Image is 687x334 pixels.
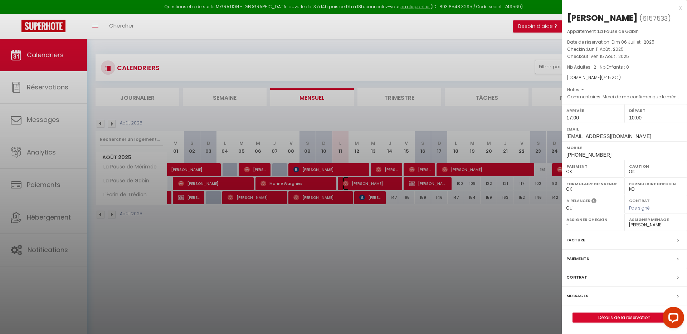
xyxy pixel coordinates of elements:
div: [DOMAIN_NAME] [567,74,682,81]
label: Email [566,126,682,133]
a: Détails de la réservation [573,313,676,322]
i: Sélectionner OUI si vous souhaiter envoyer les séquences de messages post-checkout [591,198,596,206]
span: Nb Enfants : 0 [600,64,629,70]
label: Paiement [566,163,620,170]
span: Dim 06 Juillet . 2025 [612,39,654,45]
label: Mobile [566,144,682,151]
label: Messages [566,292,588,300]
span: 17:00 [566,115,579,121]
label: Assigner Menage [629,216,682,223]
span: ( ) [639,13,671,23]
p: Checkin : [567,46,682,53]
button: Détails de la réservation [572,313,676,323]
label: Contrat [629,198,650,202]
span: Lun 11 Août . 2025 [587,46,624,52]
p: Date de réservation : [567,39,682,46]
span: Ven 15 Août . 2025 [590,53,629,59]
span: Pas signé [629,205,650,211]
span: [PHONE_NUMBER] [566,152,612,158]
label: Assigner Checkin [566,216,620,223]
p: Checkout : [567,53,682,60]
div: x [562,4,682,12]
div: [PERSON_NAME] [567,12,638,24]
span: [EMAIL_ADDRESS][DOMAIN_NAME] [566,133,651,139]
span: 745.2 [603,74,614,80]
iframe: LiveChat chat widget [657,304,687,334]
span: ( € ) [601,74,621,80]
span: - [581,87,584,93]
p: Appartement : [567,28,682,35]
p: Commentaires : [567,93,682,100]
label: Contrat [566,274,587,281]
span: 10:00 [629,115,642,121]
label: Formulaire Checkin [629,180,682,187]
label: A relancer [566,198,590,204]
label: Arrivée [566,107,620,114]
label: Formulaire Bienvenue [566,180,620,187]
label: Caution [629,163,682,170]
span: Nb Adultes : 2 - [567,64,629,70]
label: Facture [566,236,585,244]
span: La Pause de Gabin [598,28,639,34]
label: Paiements [566,255,589,262]
span: 6157533 [642,14,668,23]
p: Notes : [567,86,682,93]
label: Départ [629,107,682,114]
